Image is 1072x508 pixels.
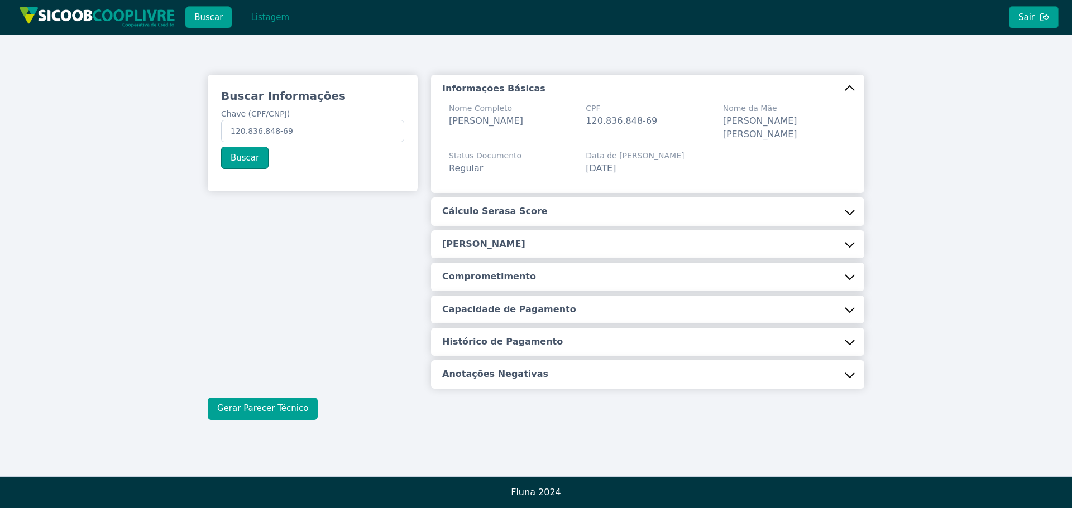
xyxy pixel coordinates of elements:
h3: Buscar Informações [221,88,404,104]
button: Histórico de Pagamento [431,328,864,356]
h5: Capacidade de Pagamento [442,303,576,316]
button: Comprometimento [431,263,864,291]
button: Buscar [185,6,232,28]
h5: Comprometimento [442,270,536,283]
h5: Anotações Negativas [442,368,548,380]
span: Chave (CPF/CNPJ) [221,109,290,118]
input: Chave (CPF/CNPJ) [221,120,404,142]
button: Anotações Negativas [431,360,864,388]
span: Status Documento [449,150,521,162]
button: Capacidade de Pagamento [431,296,864,323]
button: Informações Básicas [431,75,864,103]
span: Fluna 2024 [511,487,561,497]
span: Data de [PERSON_NAME] [586,150,684,162]
span: CPF [586,103,657,114]
span: [PERSON_NAME] [449,115,523,126]
button: [PERSON_NAME] [431,230,864,258]
h5: Histórico de Pagamento [442,336,563,348]
h5: Cálculo Serasa Score [442,205,548,217]
button: Buscar [221,147,269,169]
span: [DATE] [586,163,616,173]
span: Regular [449,163,483,173]
span: 120.836.848-69 [586,115,657,126]
img: img/sicoob_cooplivre.png [19,7,175,27]
button: Sair [1009,6,1059,28]
button: Cálculo Serasa Score [431,197,864,225]
span: Nome Completo [449,103,523,114]
h5: Informações Básicas [442,83,545,95]
h5: [PERSON_NAME] [442,238,525,250]
button: Listagem [241,6,299,28]
span: [PERSON_NAME] [PERSON_NAME] [723,115,797,139]
button: Gerar Parecer Técnico [208,398,318,420]
span: Nome da Mãe [723,103,846,114]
